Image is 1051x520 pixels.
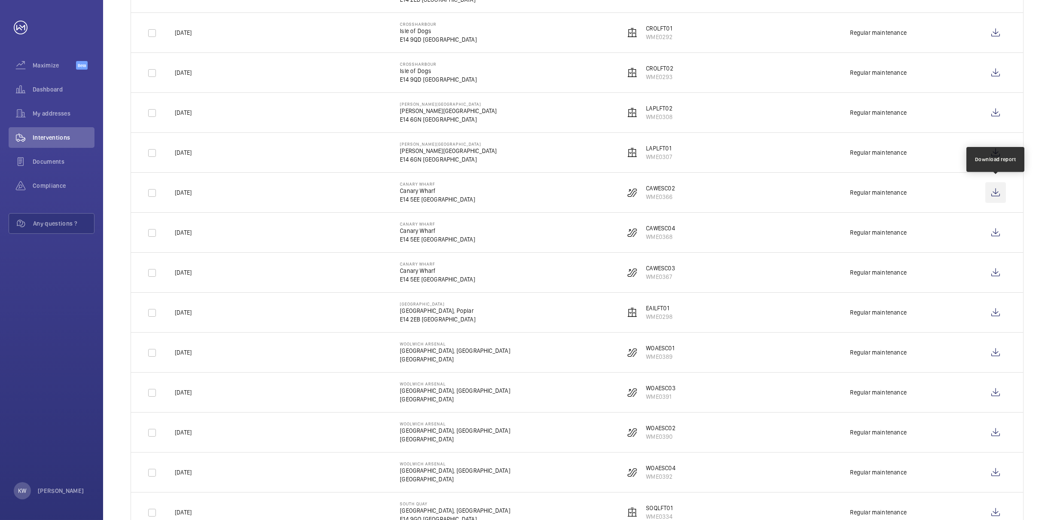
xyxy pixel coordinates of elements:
[850,388,907,397] div: Regular maintenance
[175,68,192,77] p: [DATE]
[850,188,907,197] div: Regular maintenance
[850,428,907,437] div: Regular maintenance
[646,464,675,472] p: WOAESC04
[627,227,637,238] img: escalator.svg
[175,268,192,277] p: [DATE]
[400,426,510,435] p: [GEOGRAPHIC_DATA], [GEOGRAPHIC_DATA]
[646,144,672,153] p: LAPLFT01
[400,275,475,284] p: E14 5EE [GEOGRAPHIC_DATA]
[850,68,907,77] div: Regular maintenance
[175,508,192,517] p: [DATE]
[400,346,510,355] p: [GEOGRAPHIC_DATA], [GEOGRAPHIC_DATA]
[646,224,675,232] p: CAWESC04
[850,108,907,117] div: Regular maintenance
[400,315,475,324] p: E14 2EB [GEOGRAPHIC_DATA]
[400,187,475,195] p: Canary Wharf
[400,221,475,226] p: Canary Wharf
[646,384,675,392] p: WOAESC03
[400,115,497,124] p: E14 6GN [GEOGRAPHIC_DATA]
[850,268,907,277] div: Regular maintenance
[175,188,192,197] p: [DATE]
[646,232,675,241] p: WME0368
[400,27,477,35] p: Isle of Dogs
[646,352,674,361] p: WME0389
[400,195,475,204] p: E14 5EE [GEOGRAPHIC_DATA]
[627,67,637,78] img: elevator.svg
[400,421,510,426] p: Woolwich Arsenal
[400,107,497,115] p: [PERSON_NAME][GEOGRAPHIC_DATA]
[627,147,637,158] img: elevator.svg
[33,85,94,94] span: Dashboard
[646,472,675,481] p: WME0392
[400,75,477,84] p: E14 9QD [GEOGRAPHIC_DATA]
[400,67,477,75] p: Isle of Dogs
[175,308,192,317] p: [DATE]
[646,272,675,281] p: WME0367
[975,156,1016,163] div: Download report
[646,193,675,201] p: WME0366
[627,107,637,118] img: elevator.svg
[175,388,192,397] p: [DATE]
[627,187,637,198] img: escalator.svg
[400,155,497,164] p: E14 6GN [GEOGRAPHIC_DATA]
[400,181,475,187] p: Canary Wharf
[850,468,907,477] div: Regular maintenance
[400,235,475,244] p: E14 5EE [GEOGRAPHIC_DATA]
[646,504,673,512] p: SOQLFT01
[400,386,510,395] p: [GEOGRAPHIC_DATA], [GEOGRAPHIC_DATA]
[850,308,907,317] div: Regular maintenance
[400,506,510,515] p: [GEOGRAPHIC_DATA], [GEOGRAPHIC_DATA]
[33,181,94,190] span: Compliance
[33,157,94,166] span: Documents
[627,507,637,517] img: elevator.svg
[646,392,675,401] p: WME0391
[33,219,94,228] span: Any questions ?
[175,148,192,157] p: [DATE]
[850,148,907,157] div: Regular maintenance
[646,73,673,81] p: WME0293
[400,435,510,444] p: [GEOGRAPHIC_DATA]
[850,228,907,237] div: Regular maintenance
[76,61,88,70] span: Beta
[33,133,94,142] span: Interventions
[400,301,475,306] p: [GEOGRAPHIC_DATA]
[646,312,673,321] p: WME0298
[175,428,192,437] p: [DATE]
[175,348,192,357] p: [DATE]
[646,432,675,441] p: WME0390
[627,28,637,38] img: elevator.svg
[627,387,637,398] img: escalator.svg
[850,508,907,517] div: Regular maintenance
[175,228,192,237] p: [DATE]
[400,466,510,475] p: [GEOGRAPHIC_DATA], [GEOGRAPHIC_DATA]
[646,64,673,73] p: CROLFT02
[33,61,76,70] span: Maximize
[400,141,497,147] p: [PERSON_NAME][GEOGRAPHIC_DATA]
[400,381,510,386] p: Woolwich Arsenal
[400,475,510,483] p: [GEOGRAPHIC_DATA]
[646,344,674,352] p: WOAESC01
[400,395,510,404] p: [GEOGRAPHIC_DATA]
[400,226,475,235] p: Canary Wharf
[38,486,84,495] p: [PERSON_NAME]
[18,486,26,495] p: KW
[850,348,907,357] div: Regular maintenance
[646,24,673,33] p: CROLFT01
[646,113,673,121] p: WME0308
[646,304,673,312] p: EAILFT01
[400,61,477,67] p: Crossharbour
[646,104,673,113] p: LAPLFT02
[646,153,672,161] p: WME0307
[175,468,192,477] p: [DATE]
[646,33,673,41] p: WME0292
[627,267,637,278] img: escalator.svg
[400,501,510,506] p: South Quay
[400,35,477,44] p: E14 9QD [GEOGRAPHIC_DATA]
[400,261,475,266] p: Canary Wharf
[627,467,637,477] img: escalator.svg
[175,28,192,37] p: [DATE]
[400,306,475,315] p: [GEOGRAPHIC_DATA], Poplar
[400,461,510,466] p: Woolwich Arsenal
[627,307,637,318] img: elevator.svg
[400,21,477,27] p: Crossharbour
